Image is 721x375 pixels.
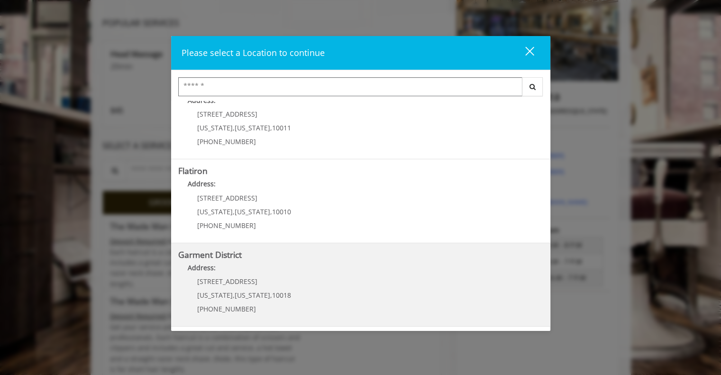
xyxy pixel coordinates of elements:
[188,179,216,188] b: Address:
[188,96,216,105] b: Address:
[188,263,216,272] b: Address:
[197,291,233,300] span: [US_STATE]
[270,123,272,132] span: ,
[235,123,270,132] span: [US_STATE]
[178,77,522,96] input: Search Center
[235,291,270,300] span: [US_STATE]
[272,123,291,132] span: 10011
[197,110,257,119] span: [STREET_ADDRESS]
[514,46,533,60] div: close dialog
[527,83,538,90] i: Search button
[178,249,242,260] b: Garment District
[197,137,256,146] span: [PHONE_NUMBER]
[270,291,272,300] span: ,
[233,291,235,300] span: ,
[508,43,540,63] button: close dialog
[182,47,325,58] span: Please select a Location to continue
[197,193,257,202] span: [STREET_ADDRESS]
[197,221,256,230] span: [PHONE_NUMBER]
[197,207,233,216] span: [US_STATE]
[272,207,291,216] span: 10010
[235,207,270,216] span: [US_STATE]
[233,123,235,132] span: ,
[178,165,208,176] b: Flatiron
[197,304,256,313] span: [PHONE_NUMBER]
[272,291,291,300] span: 10018
[178,77,543,101] div: Center Select
[197,277,257,286] span: [STREET_ADDRESS]
[197,123,233,132] span: [US_STATE]
[270,207,272,216] span: ,
[233,207,235,216] span: ,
